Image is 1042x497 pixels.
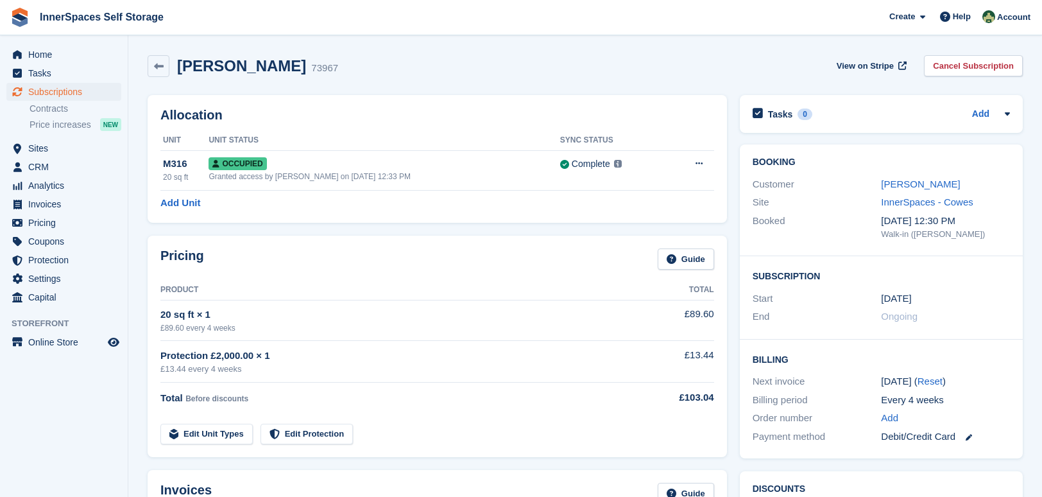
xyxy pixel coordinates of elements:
div: Start [753,292,882,306]
a: menu [6,64,121,82]
a: menu [6,333,121,351]
a: Add Unit [160,196,200,211]
span: Help [953,10,971,23]
span: Storefront [12,317,128,330]
a: menu [6,195,121,213]
th: Total [629,280,714,301]
div: 20 sq ft [163,171,209,183]
div: 20 sq ft × 1 [160,308,629,322]
span: Create [889,10,915,23]
a: Reset [918,376,943,387]
span: Analytics [28,177,105,195]
span: Pricing [28,214,105,232]
th: Unit [160,130,209,151]
div: M316 [163,157,209,171]
a: menu [6,288,121,306]
div: NEW [100,118,121,131]
span: Sites [28,139,105,157]
span: Occupied [209,157,266,170]
div: 73967 [311,61,338,76]
span: Before discounts [185,394,248,403]
div: [DATE] 12:30 PM [881,214,1010,229]
div: [DATE] ( ) [881,374,1010,389]
a: Guide [658,248,714,270]
span: Ongoing [881,311,918,322]
a: Cancel Subscription [924,55,1023,76]
div: Payment method [753,430,882,444]
span: Online Store [28,333,105,351]
a: Preview store [106,335,121,350]
h2: Booking [753,157,1010,168]
td: £89.60 [629,300,714,340]
a: Add [881,411,898,426]
h2: Allocation [160,108,714,123]
span: Invoices [28,195,105,213]
a: menu [6,232,121,250]
div: Order number [753,411,882,426]
div: Next invoice [753,374,882,389]
a: Edit Protection [260,424,353,445]
a: Edit Unit Types [160,424,253,445]
img: Paula Amey [982,10,995,23]
h2: Billing [753,353,1010,365]
a: menu [6,46,121,64]
a: View on Stripe [832,55,909,76]
th: Unit Status [209,130,559,151]
a: Add [972,107,989,122]
div: Customer [753,177,882,192]
a: Contracts [30,103,121,115]
span: View on Stripe [837,60,894,73]
a: [PERSON_NAME] [881,179,960,189]
span: Capital [28,288,105,306]
h2: Subscription [753,269,1010,282]
div: £103.04 [629,390,714,405]
span: Price increases [30,119,91,131]
a: InnerSpaces - Cowes [881,196,973,207]
span: Settings [28,270,105,288]
span: Total [160,392,183,403]
h2: Pricing [160,248,204,270]
img: stora-icon-8386f47178a22dfd0bd8f6a31ec36ba5ce8667c1dd55bd0f319d3a0aa187defe.svg [10,8,30,27]
a: menu [6,270,121,288]
span: Subscriptions [28,83,105,101]
div: £13.44 every 4 weeks [160,363,629,376]
div: Protection £2,000.00 × 1 [160,349,629,363]
a: menu [6,251,121,269]
div: End [753,310,882,324]
h2: Tasks [768,109,793,120]
a: menu [6,177,121,195]
a: menu [6,83,121,101]
span: Protection [28,251,105,269]
th: Sync Status [560,130,667,151]
div: Site [753,195,882,210]
h2: [PERSON_NAME] [177,57,306,74]
div: 0 [798,109,812,120]
div: Complete [572,157,610,171]
img: icon-info-grey-7440780725fd019a000dd9b08b2336e03edf1995a4989e88bcd33f0948082b44.svg [614,160,622,168]
a: InnerSpaces Self Storage [35,6,169,28]
div: Walk-in ([PERSON_NAME]) [881,228,1010,241]
a: menu [6,214,121,232]
div: Debit/Credit Card [881,430,1010,444]
a: Price increases NEW [30,118,121,132]
div: Billing period [753,393,882,408]
a: menu [6,158,121,176]
h2: Discounts [753,484,1010,494]
span: Home [28,46,105,64]
div: £89.60 every 4 weeks [160,322,629,334]
div: Granted access by [PERSON_NAME] on [DATE] 12:33 PM [209,171,559,182]
span: Tasks [28,64,105,82]
span: CRM [28,158,105,176]
div: Every 4 weeks [881,393,1010,408]
span: Coupons [28,232,105,250]
time: 2025-02-22 01:00:00 UTC [881,292,911,306]
a: menu [6,139,121,157]
td: £13.44 [629,341,714,383]
div: Booked [753,214,882,241]
th: Product [160,280,629,301]
span: Account [997,11,1030,24]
